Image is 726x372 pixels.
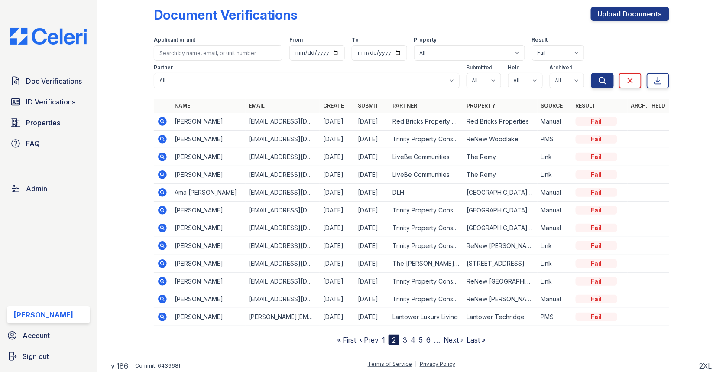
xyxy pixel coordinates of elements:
[354,308,389,326] td: [DATE]
[320,166,354,184] td: [DATE]
[389,219,463,237] td: Trinity Property Consultants
[289,36,303,43] label: From
[323,102,344,109] a: Create
[337,336,356,344] a: « First
[320,202,354,219] td: [DATE]
[154,36,195,43] label: Applicant or unit
[354,202,389,219] td: [DATE]
[154,45,282,61] input: Search by name, email, or unit number
[389,290,463,308] td: Trinity Property Consultants
[246,219,320,237] td: [EMAIL_ADDRESS][DOMAIN_NAME]
[389,184,463,202] td: DLH
[320,184,354,202] td: [DATE]
[463,184,537,202] td: [GEOGRAPHIC_DATA] Homes
[576,170,617,179] div: Fail
[171,166,245,184] td: [PERSON_NAME]
[246,202,320,219] td: [EMAIL_ADDRESS][DOMAIN_NAME]
[246,290,320,308] td: [EMAIL_ADDRESS][DOMAIN_NAME]
[419,336,423,344] a: 5
[7,93,90,111] a: ID Verifications
[171,148,245,166] td: [PERSON_NAME]
[358,102,379,109] a: Submit
[434,335,440,345] span: …
[538,308,572,326] td: PMS
[652,102,666,109] a: Held
[463,113,537,131] td: Red Bricks Properties
[246,273,320,290] td: [EMAIL_ADDRESS][DOMAIN_NAME]
[246,308,320,326] td: [PERSON_NAME][EMAIL_ADDRESS][DOMAIN_NAME]
[26,117,60,128] span: Properties
[171,131,245,148] td: [PERSON_NAME]
[354,273,389,290] td: [DATE]
[111,361,128,371] a: v 186
[576,206,617,215] div: Fail
[538,219,572,237] td: Manual
[171,255,245,273] td: [PERSON_NAME]
[171,219,245,237] td: [PERSON_NAME]
[320,113,354,131] td: [DATE]
[3,348,94,365] a: Sign out
[354,219,389,237] td: [DATE]
[538,148,572,166] td: Link
[576,277,617,286] div: Fail
[538,255,572,273] td: Link
[591,7,669,21] a: Upload Documents
[354,131,389,148] td: [DATE]
[463,237,537,255] td: ReNew [PERSON_NAME] Crossing
[576,313,617,321] div: Fail
[246,131,320,148] td: [EMAIL_ADDRESS][DOMAIN_NAME]
[23,330,50,341] span: Account
[576,153,617,161] div: Fail
[246,113,320,131] td: [EMAIL_ADDRESS][DOMAIN_NAME]
[354,166,389,184] td: [DATE]
[26,97,75,107] span: ID Verifications
[246,166,320,184] td: [EMAIL_ADDRESS][DOMAIN_NAME]
[7,114,90,131] a: Properties
[389,255,463,273] td: The [PERSON_NAME] Group Inc.
[444,336,463,344] a: Next ›
[246,255,320,273] td: [EMAIL_ADDRESS][DOMAIN_NAME]
[354,148,389,166] td: [DATE]
[576,135,617,144] div: Fail
[389,335,399,345] div: 2
[463,219,537,237] td: [GEOGRAPHIC_DATA] Apartment Collection
[23,351,49,362] span: Sign out
[538,237,572,255] td: Link
[541,102,563,109] a: Source
[550,64,573,71] label: Archived
[403,336,407,344] a: 3
[576,102,596,109] a: Result
[631,102,648,109] a: Arch.
[389,237,463,255] td: Trinity Property Consultants
[426,336,431,344] a: 6
[320,308,354,326] td: [DATE]
[320,273,354,290] td: [DATE]
[467,64,493,71] label: Submitted
[467,336,486,344] a: Last »
[175,102,190,109] a: Name
[538,166,572,184] td: Link
[171,113,245,131] td: [PERSON_NAME]
[700,361,712,371] div: 2XL
[354,184,389,202] td: [DATE]
[420,361,455,367] a: Privacy Policy
[7,180,90,197] a: Admin
[389,148,463,166] td: LiveBe Communities
[26,138,40,149] span: FAQ
[463,273,537,290] td: ReNew [GEOGRAPHIC_DATA]
[382,336,385,344] a: 1
[414,36,437,43] label: Property
[354,290,389,308] td: [DATE]
[411,336,415,344] a: 4
[246,237,320,255] td: [EMAIL_ADDRESS][DOMAIN_NAME]
[320,237,354,255] td: [DATE]
[171,202,245,219] td: [PERSON_NAME]
[3,28,94,45] img: CE_Logo_Blue-a8612792a0a2168367f1c8372b55b34899dd931a85d93a1a3d3e32e68fde9ad4.png
[508,64,520,71] label: Held
[154,7,297,23] div: Document Verifications
[538,131,572,148] td: PMS
[320,219,354,237] td: [DATE]
[532,36,548,43] label: Result
[3,327,94,344] a: Account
